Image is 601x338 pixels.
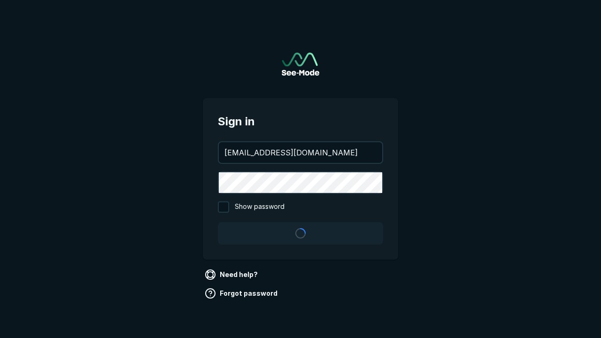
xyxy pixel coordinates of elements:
a: Forgot password [203,286,281,301]
img: See-Mode Logo [282,53,319,76]
span: Show password [235,201,285,213]
input: your@email.com [219,142,382,163]
a: Go to sign in [282,53,319,76]
span: Sign in [218,113,383,130]
a: Need help? [203,267,262,282]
